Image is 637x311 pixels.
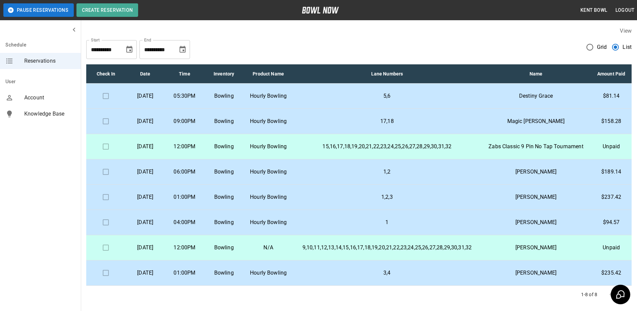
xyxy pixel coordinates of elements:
[486,143,586,151] p: Zabs Classic 9 Pin No Tap Tournament
[293,64,481,84] th: Lane Numbers
[298,117,475,125] p: 17,18
[210,269,238,277] p: Bowling
[596,244,626,252] p: Unpaid
[613,4,637,17] button: Logout
[578,4,610,17] button: Kent Bowl
[126,64,165,84] th: Date
[131,92,160,100] p: [DATE]
[298,244,475,252] p: 9,10,11,12,13,14,15,16,17,18,19,20,21,22,23,24,25,26,27,28,29,30,31,32
[249,168,288,176] p: Hourly Bowling
[76,3,138,17] button: Create Reservation
[170,244,199,252] p: 12:00PM
[249,143,288,151] p: Hourly Bowling
[86,64,126,84] th: Check In
[165,64,204,84] th: Time
[298,168,475,176] p: 1,2
[486,218,586,226] p: [PERSON_NAME]
[204,64,244,84] th: Inventory
[210,117,238,125] p: Bowling
[486,193,586,201] p: [PERSON_NAME]
[298,143,475,151] p: 15,16,17,18,19,20,21,22,23,24,25,26,27,28,29,30,31,32
[244,64,293,84] th: Product Name
[170,143,199,151] p: 12:00PM
[596,218,626,226] p: $94.57
[486,92,586,100] p: Destiny Grace
[298,218,475,226] p: 1
[170,218,199,226] p: 04:00PM
[486,269,586,277] p: [PERSON_NAME]
[486,168,586,176] p: [PERSON_NAME]
[3,3,74,17] button: Pause Reservations
[210,92,238,100] p: Bowling
[210,218,238,226] p: Bowling
[481,64,591,84] th: Name
[596,92,626,100] p: $81.14
[131,117,160,125] p: [DATE]
[170,168,199,176] p: 06:00PM
[249,193,288,201] p: Hourly Bowling
[131,269,160,277] p: [DATE]
[170,92,199,100] p: 05:30PM
[623,43,632,51] span: List
[123,43,136,56] button: Choose date, selected date is Sep 4, 2025
[596,168,626,176] p: $189.14
[24,57,75,65] span: Reservations
[486,244,586,252] p: [PERSON_NAME]
[486,117,586,125] p: Magic [PERSON_NAME]
[298,193,475,201] p: 1,2,3
[131,168,160,176] p: [DATE]
[249,92,288,100] p: Hourly Bowling
[620,28,632,34] label: View
[597,43,607,51] span: Grid
[210,244,238,252] p: Bowling
[210,193,238,201] p: Bowling
[24,110,75,118] span: Knowledge Base
[596,269,626,277] p: $235.42
[131,143,160,151] p: [DATE]
[249,269,288,277] p: Hourly Bowling
[249,117,288,125] p: Hourly Bowling
[131,244,160,252] p: [DATE]
[581,291,597,298] p: 1-8 of 8
[170,193,199,201] p: 01:00PM
[24,94,75,102] span: Account
[596,117,626,125] p: $158.28
[249,244,288,252] p: N/A
[176,43,189,56] button: Choose date, selected date is Oct 4, 2025
[596,143,626,151] p: Unpaid
[131,218,160,226] p: [DATE]
[210,143,238,151] p: Bowling
[298,269,475,277] p: 3,4
[131,193,160,201] p: [DATE]
[596,193,626,201] p: $237.42
[249,218,288,226] p: Hourly Bowling
[298,92,475,100] p: 5,6
[591,64,632,84] th: Amount Paid
[170,269,199,277] p: 01:00PM
[170,117,199,125] p: 09:00PM
[302,7,339,13] img: logo
[210,168,238,176] p: Bowling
